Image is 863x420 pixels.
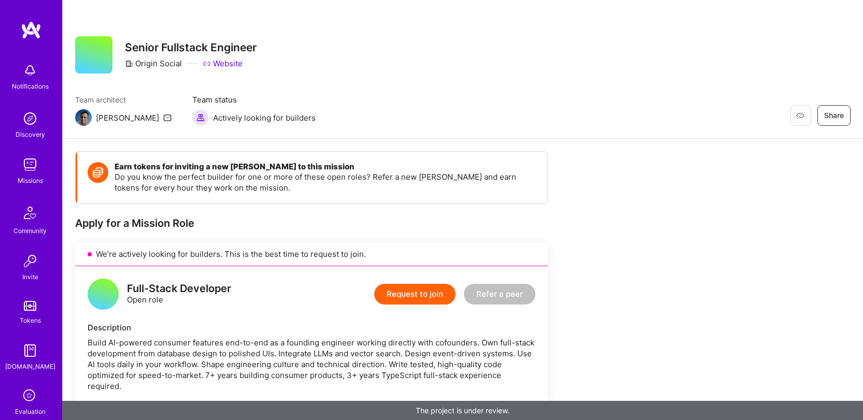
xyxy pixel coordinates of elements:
[817,105,851,126] button: Share
[127,283,231,294] div: Full-Stack Developer
[18,175,43,186] div: Missions
[824,110,844,121] span: Share
[203,58,243,69] a: Website
[796,111,804,120] i: icon EyeClosed
[13,225,47,236] div: Community
[213,112,316,123] span: Actively looking for builders
[125,58,182,69] div: Origin Social
[75,109,92,126] img: Team Architect
[125,41,257,54] h3: Senior Fullstack Engineer
[62,401,863,420] div: The project is under review.
[75,216,548,230] div: Apply for a Mission Role
[88,337,535,392] div: Build AI-powered consumer features end-to-end as a founding engineer working directly with cofoun...
[21,21,41,39] img: logo
[24,301,36,311] img: tokens
[192,109,209,126] img: Actively looking for builders
[75,94,172,105] span: Team architect
[127,283,231,305] div: Open role
[75,242,548,266] div: We’re actively looking for builders. This is the best time to request to join.
[15,406,46,417] div: Evaluation
[22,271,38,282] div: Invite
[115,171,537,193] p: Do you know the perfect builder for one or more of these open roles? Refer a new [PERSON_NAME] an...
[88,322,535,333] div: Description
[192,94,316,105] span: Team status
[20,315,41,326] div: Tokens
[115,162,537,171] h4: Earn tokens for inviting a new [PERSON_NAME] to this mission
[163,113,172,122] i: icon Mail
[20,154,40,175] img: teamwork
[125,60,133,68] i: icon CompanyGray
[18,200,43,225] img: Community
[96,112,159,123] div: [PERSON_NAME]
[88,162,108,183] img: Token icon
[12,81,49,92] div: Notifications
[5,361,55,372] div: [DOMAIN_NAME]
[16,129,45,140] div: Discovery
[20,60,40,81] img: bell
[20,386,40,406] i: icon SelectionTeam
[20,251,40,271] img: Invite
[374,284,456,305] button: Request to join
[20,108,40,129] img: discovery
[464,284,535,305] button: Refer a peer
[20,340,40,361] img: guide book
